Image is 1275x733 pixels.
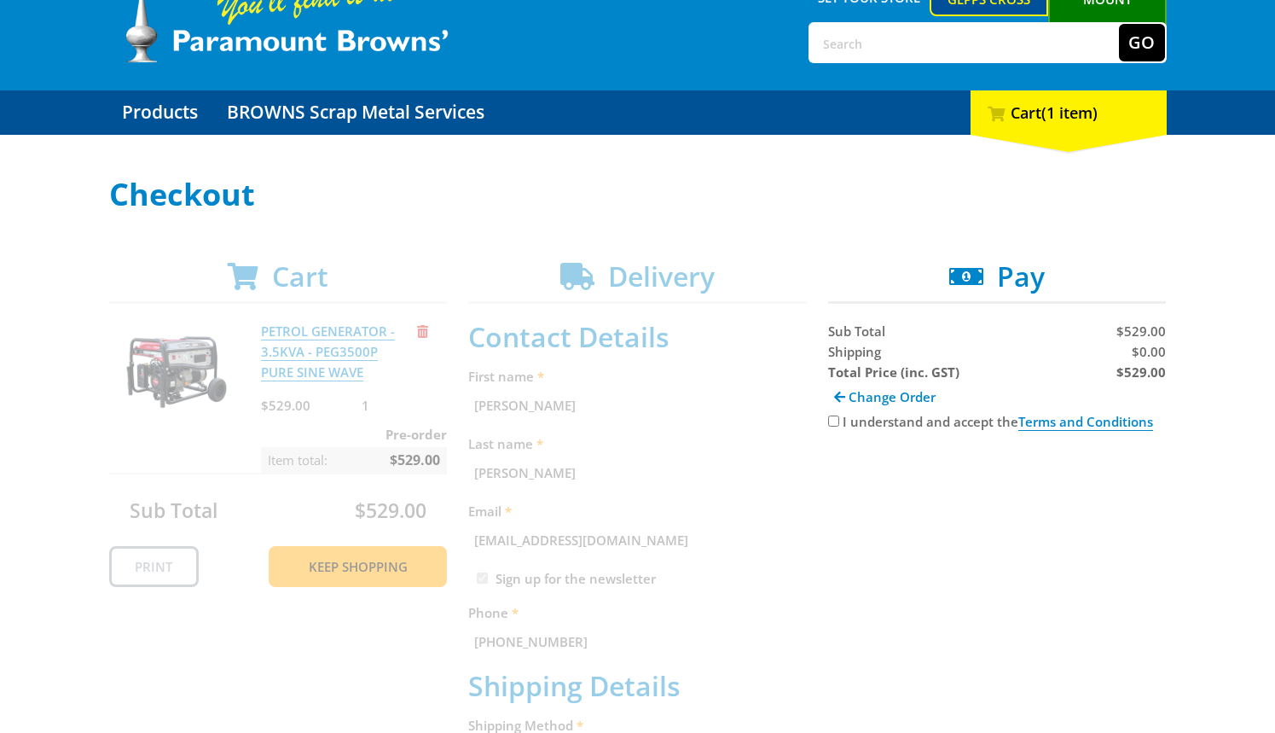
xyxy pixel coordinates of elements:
[849,388,936,405] span: Change Order
[828,364,959,381] strong: Total Price (inc. GST)
[828,323,885,340] span: Sub Total
[997,258,1045,294] span: Pay
[109,177,1167,212] h1: Checkout
[109,90,211,135] a: Go to the Products page
[971,90,1167,135] div: Cart
[828,416,839,427] input: Please accept the terms and conditions.
[828,382,942,411] a: Change Order
[1116,323,1166,340] span: $529.00
[828,343,881,360] span: Shipping
[214,90,497,135] a: Go to the BROWNS Scrap Metal Services page
[843,413,1153,431] label: I understand and accept the
[1041,102,1098,123] span: (1 item)
[1116,364,1166,381] strong: $529.00
[1132,343,1166,360] span: $0.00
[1018,413,1153,431] a: Terms and Conditions
[810,24,1119,61] input: Search
[1119,24,1165,61] button: Go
